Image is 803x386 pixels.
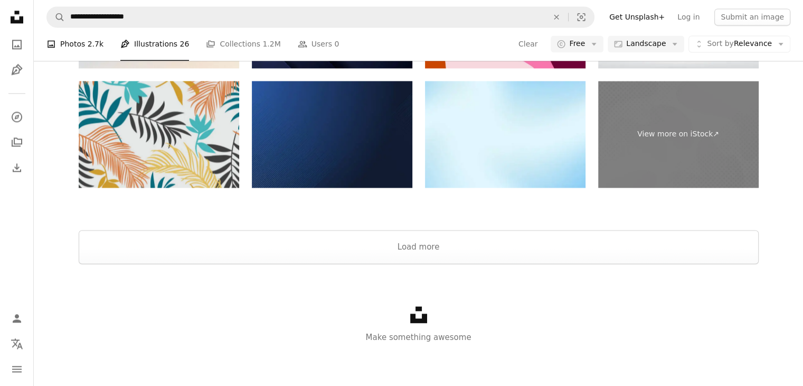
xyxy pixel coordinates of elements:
[425,81,585,188] img: Blue gradient background. Abstract backdrop presentation product design. Vector illustration.
[6,106,27,127] a: Explore
[34,331,803,344] p: Make something awesome
[6,6,27,30] a: Home — Unsplash
[6,132,27,153] a: Collections
[569,7,594,27] button: Visual search
[608,36,684,53] button: Landscape
[6,333,27,354] button: Language
[6,34,27,55] a: Photos
[6,157,27,178] a: Download History
[79,81,239,188] img: Botanical seamless pattern. Hand drawn fantasy exotic sprigs. Leaf ornament. Floral background ma...
[551,36,603,53] button: Free
[671,8,706,25] a: Log in
[714,8,790,25] button: Submit an image
[6,359,27,380] button: Menu
[569,39,585,50] span: Free
[518,36,539,53] button: Clear
[707,40,733,48] span: Sort by
[46,27,103,61] a: Photos 2.7k
[252,81,412,188] img: Dark blue background with thin line pattern. Concept of futuristic, technology, and hi tech wallp...
[88,39,103,50] span: 2.7k
[262,39,280,50] span: 1.2M
[626,39,666,50] span: Landscape
[334,39,339,50] span: 0
[603,8,671,25] a: Get Unsplash+
[6,308,27,329] a: Log in / Sign up
[6,59,27,80] a: Illustrations
[707,39,772,50] span: Relevance
[688,36,790,53] button: Sort byRelevance
[206,27,280,61] a: Collections 1.2M
[47,7,65,27] button: Search Unsplash
[79,230,759,264] button: Load more
[598,81,759,188] a: View more on iStock↗
[298,27,339,61] a: Users 0
[46,6,594,27] form: Find visuals sitewide
[545,7,568,27] button: Clear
